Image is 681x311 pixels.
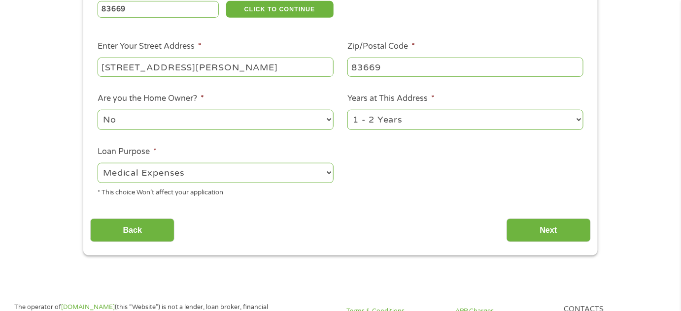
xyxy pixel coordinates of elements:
label: Zip/Postal Code [347,41,415,52]
input: Enter Zipcode (e.g 01510) [98,1,219,18]
input: 1 Main Street [98,58,334,76]
label: Loan Purpose [98,147,157,157]
input: Back [90,218,174,243]
label: Are you the Home Owner? [98,93,204,104]
a: [DOMAIN_NAME] [61,303,115,311]
input: Next [507,218,591,243]
button: CLICK TO CONTINUE [226,1,334,18]
label: Years at This Address [347,93,435,104]
div: * This choice Won’t affect your application [98,185,334,198]
label: Enter Your Street Address [98,41,202,52]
